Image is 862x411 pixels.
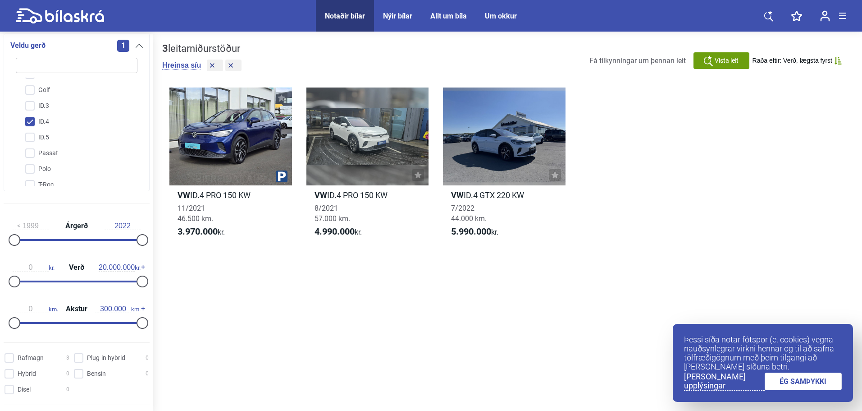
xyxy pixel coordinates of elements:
[451,204,487,223] span: 7/2022 44.000 km.
[99,263,141,272] span: kr.
[325,12,365,20] a: Notaðir bílar
[66,385,69,394] span: 0
[684,335,842,371] p: Þessi síða notar fótspor (e. cookies) vegna nauðsynlegrar virkni hennar og til að safna tölfræðig...
[451,226,498,237] span: kr.
[10,39,46,52] span: Veldu gerð
[18,385,31,394] span: Dísel
[684,372,765,391] a: [PERSON_NAME] upplýsingar
[87,353,125,363] span: Plug-in hybrid
[753,57,832,65] span: Raða eftir: Verð, lægsta fyrst
[715,56,739,65] span: Vista leit
[451,226,491,237] b: 5.990.000
[383,12,412,20] a: Nýir bílar
[87,369,106,379] span: Bensín
[315,190,327,200] b: VW
[315,226,362,237] span: kr.
[95,305,141,313] span: km.
[315,204,350,223] span: 8/2021 57.000 km.
[162,43,244,55] div: leitarniðurstöður
[306,88,429,245] a: VWID.4 PRO 150 KW8/202157.000 km.4.990.000kr.
[485,12,517,20] a: Um okkur
[589,56,686,65] span: Fá tilkynningar um þennan leit
[276,171,287,182] img: parking.png
[178,190,190,200] b: VW
[753,57,842,65] button: Raða eftir: Verð, lægsta fyrst
[169,88,292,245] a: VWID.4 PRO 150 KW11/202146.500 km.3.970.000kr.
[18,369,36,379] span: Hybrid
[146,369,149,379] span: 0
[18,353,44,363] span: Rafmagn
[820,10,830,22] img: user-login.svg
[13,305,58,313] span: km.
[66,353,69,363] span: 3
[63,222,90,230] span: Árgerð
[765,373,842,390] a: ÉG SAMÞYKKI
[162,43,168,54] b: 3
[178,226,225,237] span: kr.
[162,61,201,70] button: Hreinsa síu
[451,190,464,200] b: VW
[117,40,129,52] span: 1
[430,12,467,20] a: Allt um bíla
[146,353,149,363] span: 0
[178,226,218,237] b: 3.970.000
[443,190,566,200] h2: ID.4 GTX 220 KW
[178,204,213,223] span: 11/2021 46.500 km.
[306,190,429,200] h2: ID.4 PRO 150 KW
[67,264,87,271] span: Verð
[169,190,292,200] h2: ID.4 PRO 150 KW
[315,226,355,237] b: 4.990.000
[443,88,566,245] a: VWID.4 GTX 220 KW7/202244.000 km.5.990.000kr.
[66,369,69,379] span: 0
[64,305,90,313] span: Akstur
[13,263,55,272] span: kr.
